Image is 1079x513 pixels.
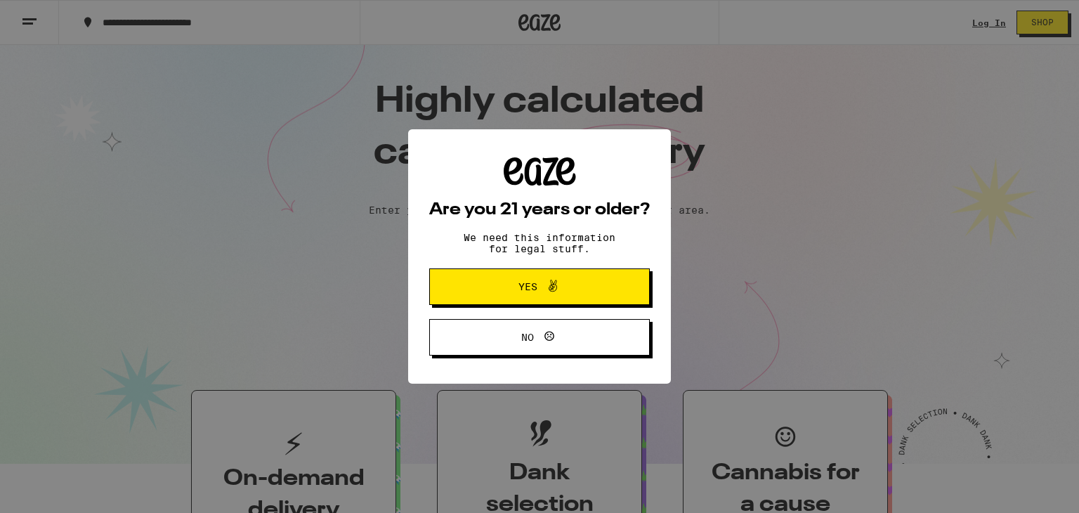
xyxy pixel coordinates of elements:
[521,332,534,342] span: No
[429,202,650,219] h2: Are you 21 years or older?
[452,232,627,254] p: We need this information for legal stuff.
[518,282,537,292] span: Yes
[429,268,650,305] button: Yes
[429,319,650,356] button: No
